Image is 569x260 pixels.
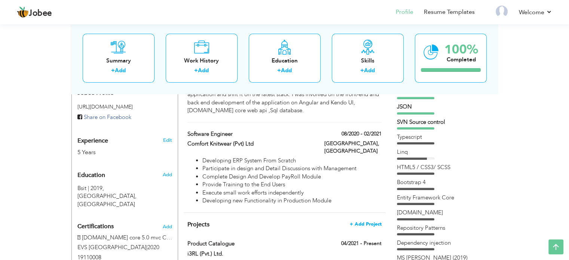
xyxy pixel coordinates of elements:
[364,67,375,74] a: Add
[397,118,490,126] div: SVN Source control
[17,6,29,18] img: jobee.io
[77,184,104,192] span: Bsit, University of Sargodha, 2019
[77,104,172,110] h5: [URL][DOMAIN_NAME]
[72,184,178,208] div: Bsit, 2019
[89,57,149,65] div: Summary
[187,220,209,229] span: Projects
[163,137,172,144] a: Edit
[202,173,381,181] li: Complete Design And Develop PayRoll Module
[146,244,147,251] span: |
[202,197,381,205] li: Developing new Functionality in Production Module
[17,6,52,18] a: Jobee
[77,168,172,208] div: Add your educational degree.
[172,57,232,65] div: Work History
[255,57,315,65] div: Education
[444,56,478,64] div: Completed
[202,181,381,189] li: Provide Training to the End Users
[397,163,490,171] div: HTML5 / CSS3/ SCSS
[496,6,508,18] img: Profile Img
[147,244,159,251] span: 2020
[397,239,490,247] div: Dependency injection
[187,250,313,258] label: i3RL (Pvt.) Ltd.
[324,140,382,155] label: [GEOGRAPHIC_DATA], [GEOGRAPHIC_DATA]
[162,171,172,178] span: Add
[187,130,313,138] label: Software Engineer
[397,103,490,111] div: JSON
[77,244,146,251] span: EVS [GEOGRAPHIC_DATA]
[397,133,490,141] div: Typescript
[338,57,398,65] div: Skills
[77,148,155,157] div: 5 Years
[111,67,115,75] label: +
[77,234,172,242] label:  [DOMAIN_NAME] core 5.0 mvc Certified
[277,67,281,75] label: +
[187,221,381,228] h4: This helps to highlight the project, tools and skills you have worked on.
[163,224,172,229] span: Add the certifications you’ve earned.
[281,67,292,74] a: Add
[115,67,126,74] a: Add
[29,9,52,18] span: Jobee
[397,178,490,186] div: Bootstrap 4
[77,192,137,208] span: [GEOGRAPHIC_DATA], [GEOGRAPHIC_DATA]
[350,221,382,227] span: + Add Project
[84,113,131,121] span: Share on Facebook
[202,189,381,197] li: Execute small work efforts independently
[397,194,490,202] div: Entity Framework Core
[187,240,313,248] label: Product Catalogue
[77,90,114,97] span: Jobee Profile
[77,138,108,144] span: Experience
[444,43,478,56] div: 100%
[519,8,552,17] a: Welcome
[77,222,114,230] span: Certifications
[397,148,490,156] div: Linq
[341,240,382,247] label: 04/2021 - Present
[77,172,105,179] span: Education
[396,8,413,16] a: Profile
[198,67,209,74] a: Add
[202,157,381,165] li: Developing ERP System From Scratch
[424,8,475,16] a: Resume Templates
[202,165,381,172] li: Participate in design and Detail Discussions with Management
[187,140,313,148] label: Comfort Knitwear (Pvt) Ltd
[397,224,490,232] div: Repository Patterns
[360,67,364,75] label: +
[397,209,490,217] div: ADO.Net
[342,130,382,138] label: 08/2020 - 02/2021
[194,67,198,75] label: +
